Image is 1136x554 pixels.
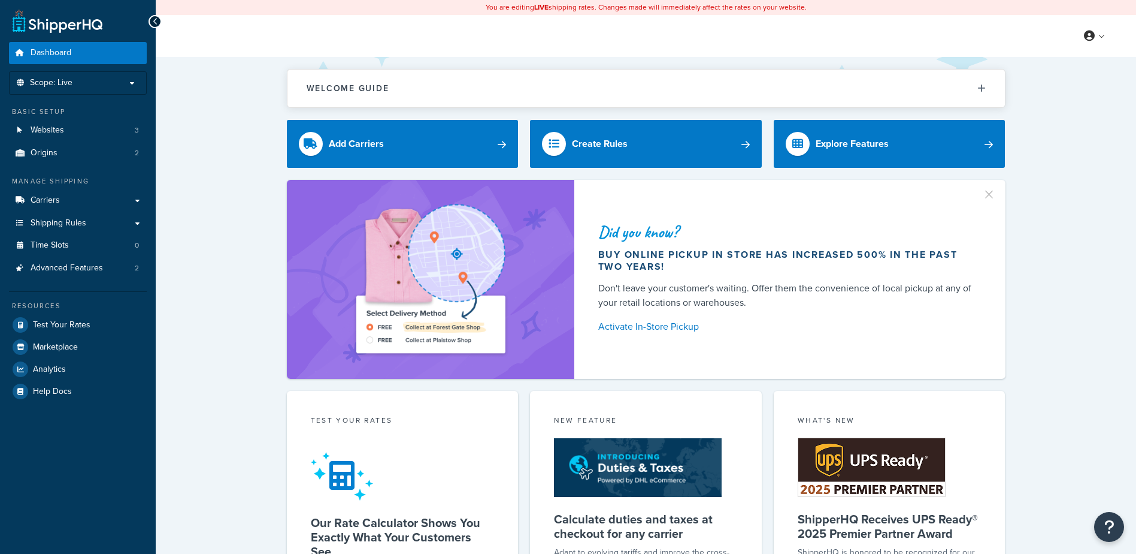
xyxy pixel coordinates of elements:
a: Marketplace [9,336,147,358]
a: Origins2 [9,142,147,164]
div: Did you know? [598,224,977,240]
span: Dashboard [31,48,71,58]
a: Activate In-Store Pickup [598,318,977,335]
li: Advanced Features [9,257,147,279]
div: Create Rules [572,136,628,152]
span: Help Docs [33,387,72,397]
div: Basic Setup [9,107,147,117]
a: Dashboard [9,42,147,64]
span: Test Your Rates [33,320,90,330]
span: Scope: Live [30,78,72,88]
span: Advanced Features [31,263,103,273]
button: Open Resource Center [1094,512,1124,542]
a: Analytics [9,359,147,380]
span: Time Slots [31,240,69,251]
div: Explore Features [816,136,889,152]
li: Time Slots [9,234,147,257]
button: Welcome Guide [287,70,1005,107]
div: Add Carriers [329,136,384,152]
div: Buy online pickup in store has increased 500% in the past two years! [598,249,977,273]
h5: Calculate duties and taxes at checkout for any carrier [554,512,738,541]
a: Help Docs [9,381,147,402]
li: Websites [9,119,147,141]
a: Advanced Features2 [9,257,147,279]
img: ad-shirt-map-b0359fc47e01cab431d101c4b569394f6a03f54285957d908178d52f29eb9668.png [322,198,539,361]
span: 3 [135,125,139,136]
a: Shipping Rules [9,212,147,234]
h5: ShipperHQ Receives UPS Ready® 2025 Premier Partner Award [798,512,981,541]
span: Shipping Rules [31,218,86,228]
a: Explore Features [774,120,1005,168]
span: 2 [135,148,139,158]
a: Create Rules [530,120,762,168]
div: What's New [798,415,981,429]
a: Add Carriers [287,120,519,168]
a: Time Slots0 [9,234,147,257]
span: Analytics [33,365,66,375]
li: Origins [9,142,147,164]
div: Manage Shipping [9,176,147,186]
span: Origins [31,148,57,158]
span: Carriers [31,195,60,206]
span: 0 [135,240,139,251]
h2: Welcome Guide [307,84,389,93]
div: Test your rates [311,415,495,429]
a: Test Your Rates [9,314,147,336]
span: Marketplace [33,342,78,353]
a: Websites3 [9,119,147,141]
a: Carriers [9,189,147,212]
span: 2 [135,263,139,273]
span: Websites [31,125,64,136]
div: Don't leave your customer's waiting. Offer them the convenience of local pickup at any of your re... [598,281,977,310]
b: LIVE [534,2,549,13]
div: New Feature [554,415,738,429]
div: Resources [9,301,147,311]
